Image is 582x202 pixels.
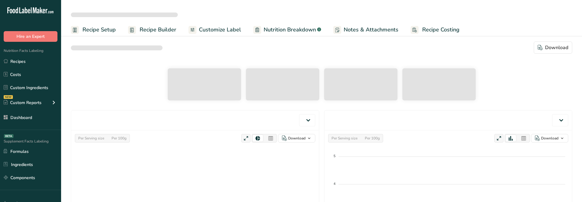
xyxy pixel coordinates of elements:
[189,23,241,37] a: Customize Label
[329,135,360,142] div: Per Serving size
[531,134,568,142] button: Download
[541,135,558,141] div: Download
[4,31,57,42] button: Hire an Expert
[534,41,572,54] button: Download
[334,154,335,158] tspan: 5
[264,26,316,34] span: Nutrition Breakdown
[140,26,176,34] span: Recipe Builder
[76,135,107,142] div: Per Serving size
[344,26,398,34] span: Notes & Attachments
[109,135,129,142] div: Per 100g
[4,134,13,138] div: BETA
[128,23,176,37] a: Recipe Builder
[333,23,398,37] a: Notes & Attachments
[411,23,459,37] a: Recipe Costing
[4,95,13,99] div: NEW
[71,23,116,37] a: Recipe Setup
[422,26,459,34] span: Recipe Costing
[4,99,42,106] div: Custom Reports
[253,23,321,37] a: Nutrition Breakdown
[362,135,382,142] div: Per 100g
[288,135,306,141] div: Download
[199,26,241,34] span: Customize Label
[278,134,315,142] button: Download
[538,44,568,51] div: Download
[334,182,335,186] tspan: 4
[82,26,116,34] span: Recipe Setup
